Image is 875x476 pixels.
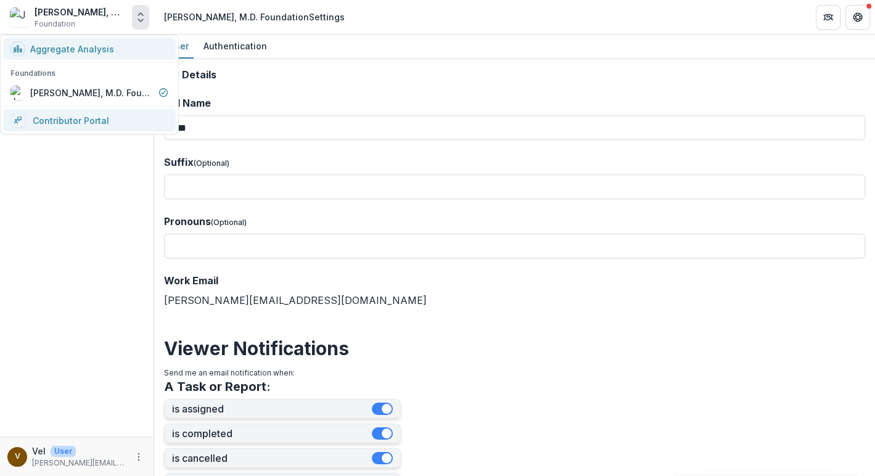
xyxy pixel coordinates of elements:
[164,37,194,55] div: User
[35,6,127,18] div: [PERSON_NAME], M.D. Foundation
[164,69,865,81] h2: My Details
[172,403,372,415] label: is assigned
[32,458,126,469] p: [PERSON_NAME][EMAIL_ADDRESS][DOMAIN_NAME]
[164,10,345,23] div: [PERSON_NAME], M.D. Foundation Settings
[32,445,46,458] p: Vel
[51,446,76,457] p: User
[164,215,211,228] span: Pronouns
[164,97,211,109] span: Full Name
[10,7,30,27] img: Joseph A. Bailey II, M.D. Foundation
[164,273,865,308] div: [PERSON_NAME][EMAIL_ADDRESS][DOMAIN_NAME]
[159,8,350,26] nav: breadcrumb
[15,453,20,461] div: Vel
[194,158,229,168] span: (Optional)
[816,5,840,30] button: Partners
[199,35,272,59] a: Authentication
[164,337,865,359] h2: Viewer Notifications
[35,18,75,30] span: Foundation
[164,379,271,394] h3: A Task or Report:
[211,218,247,227] span: (Optional)
[164,35,194,59] a: User
[164,368,295,377] span: Send me an email notification when:
[132,5,149,30] button: Open entity switcher
[845,5,870,30] button: Get Help
[172,428,372,440] label: is completed
[172,453,372,464] label: is cancelled
[131,449,146,464] button: More
[164,274,218,287] span: Work Email
[199,37,272,55] div: Authentication
[164,156,194,168] span: Suffix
